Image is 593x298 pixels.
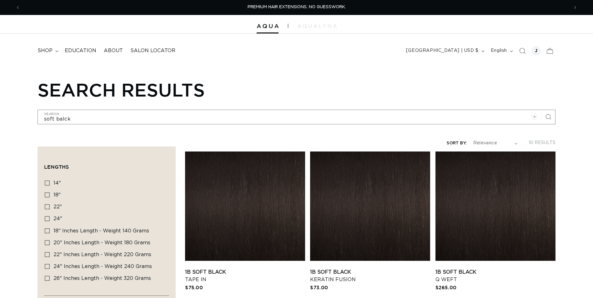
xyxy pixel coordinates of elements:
[515,44,529,58] summary: Search
[65,47,96,54] span: Education
[248,5,346,9] span: PREMIUM HAIR EXTENSIONS. NO GUESSWORK.
[491,47,507,54] span: English
[38,47,53,54] span: shop
[435,268,555,283] a: 1B Soft Black Q Weft
[185,268,305,283] a: 1B Soft Black Tape In
[34,44,61,58] summary: shop
[402,45,487,57] button: [GEOGRAPHIC_DATA] | USD $
[44,164,69,170] span: Lengths
[529,141,555,145] span: 10 results
[53,276,151,281] span: 26" Inches length - Weight 320 grams
[38,110,555,124] input: Search
[541,110,555,124] button: Search
[100,44,127,58] a: About
[130,47,175,54] span: Salon Locator
[257,24,279,28] img: Aqua Hair Extensions
[38,79,555,100] h1: Search results
[53,228,149,233] span: 18" Inches length - Weight 140 grams
[528,110,541,124] button: Clear search term
[447,141,467,145] label: Sort by:
[310,268,430,283] a: 1B Soft Black Keratin Fusion
[53,192,61,197] span: 18"
[406,47,479,54] span: [GEOGRAPHIC_DATA] | USD $
[104,47,123,54] span: About
[53,252,151,257] span: 22" Inches length - Weight 220 grams
[53,264,152,269] span: 24" Inches length - Weight 240 grams
[487,45,515,57] button: English
[568,2,582,13] button: Next announcement
[53,240,150,245] span: 20" Inches length - Weight 180 grams
[53,216,62,221] span: 24"
[11,2,25,13] button: Previous announcement
[53,204,62,209] span: 22"
[44,153,169,176] summary: Lengths (0 selected)
[53,181,61,186] span: 14"
[298,24,337,28] img: aqualyna.com
[127,44,179,58] a: Salon Locator
[61,44,100,58] a: Education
